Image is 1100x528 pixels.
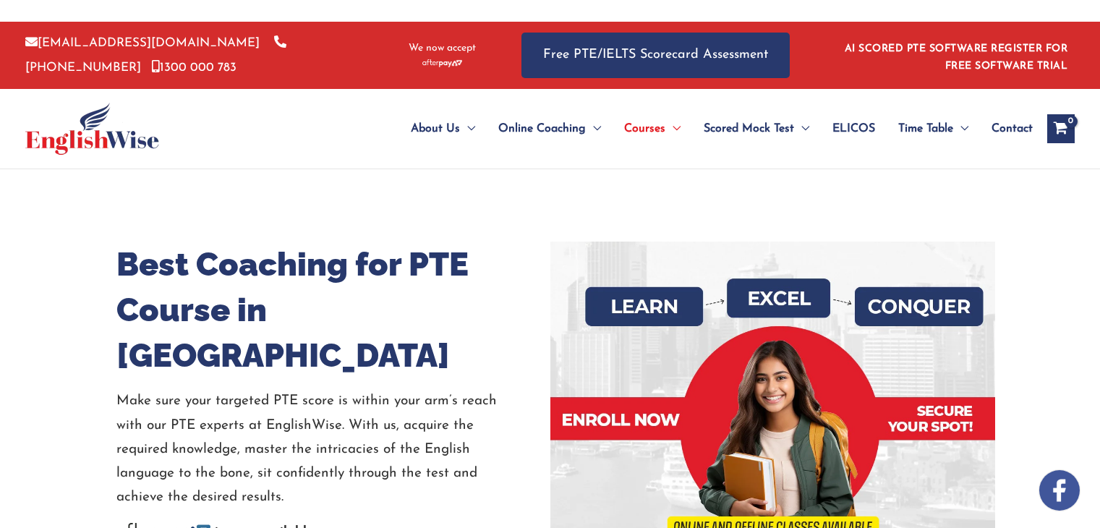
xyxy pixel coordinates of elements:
[498,103,586,154] span: Online Coaching
[953,103,968,154] span: Menu Toggle
[25,103,159,155] img: cropped-ew-logo
[836,32,1075,79] aside: Header Widget 1
[399,103,487,154] a: About UsMenu Toggle
[25,37,260,49] a: [EMAIL_ADDRESS][DOMAIN_NAME]
[624,103,665,154] span: Courses
[460,103,475,154] span: Menu Toggle
[1039,470,1080,511] img: white-facebook.png
[586,103,601,154] span: Menu Toggle
[411,103,460,154] span: About Us
[887,103,980,154] a: Time TableMenu Toggle
[1047,114,1075,143] a: View Shopping Cart, empty
[25,37,286,73] a: [PHONE_NUMBER]
[692,103,821,154] a: Scored Mock TestMenu Toggle
[704,103,794,154] span: Scored Mock Test
[898,103,953,154] span: Time Table
[992,103,1033,154] span: Contact
[487,103,613,154] a: Online CoachingMenu Toggle
[980,103,1033,154] a: Contact
[116,242,540,378] h1: Best Coaching for PTE Course in [GEOGRAPHIC_DATA]
[422,59,462,67] img: Afterpay-Logo
[794,103,809,154] span: Menu Toggle
[409,41,476,56] span: We now accept
[521,33,790,78] a: Free PTE/IELTS Scorecard Assessment
[665,103,681,154] span: Menu Toggle
[613,103,692,154] a: CoursesMenu Toggle
[116,389,540,509] p: Make sure your targeted PTE score is within your arm’s reach with our PTE experts at EnglishWise....
[152,61,236,74] a: 1300 000 783
[832,103,875,154] span: ELICOS
[376,103,1033,154] nav: Site Navigation: Main Menu
[845,43,1068,72] a: AI SCORED PTE SOFTWARE REGISTER FOR FREE SOFTWARE TRIAL
[821,103,887,154] a: ELICOS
